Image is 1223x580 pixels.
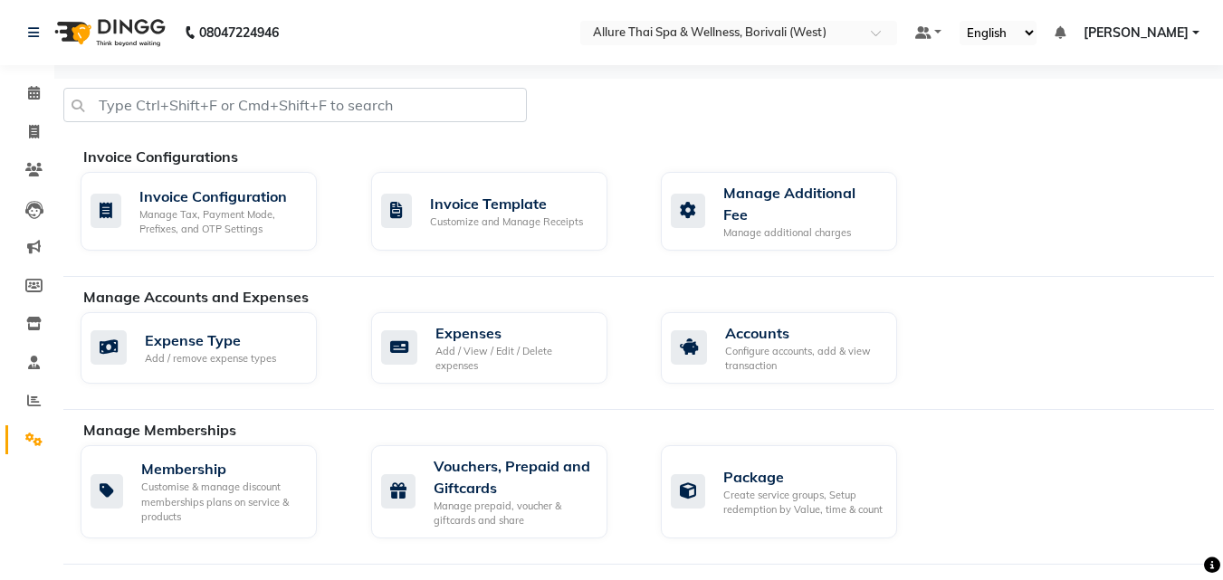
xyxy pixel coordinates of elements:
[434,455,593,499] div: Vouchers, Prepaid and Giftcards
[46,7,170,58] img: logo
[141,458,302,480] div: Membership
[81,172,344,251] a: Invoice ConfigurationManage Tax, Payment Mode, Prefixes, and OTP Settings
[661,445,924,538] a: PackageCreate service groups, Setup redemption by Value, time & count
[435,344,593,374] div: Add / View / Edit / Delete expenses
[430,193,583,214] div: Invoice Template
[145,329,276,351] div: Expense Type
[63,88,527,122] input: Type Ctrl+Shift+F or Cmd+Shift+F to search
[81,312,344,384] a: Expense TypeAdd / remove expense types
[723,225,883,241] div: Manage additional charges
[434,499,593,528] div: Manage prepaid, voucher & giftcards and share
[661,172,924,251] a: Manage Additional FeeManage additional charges
[435,322,593,344] div: Expenses
[1084,24,1189,43] span: [PERSON_NAME]
[371,312,635,384] a: ExpensesAdd / View / Edit / Delete expenses
[141,480,302,525] div: Customise & manage discount memberships plans on service & products
[430,214,583,230] div: Customize and Manage Receipts
[725,344,883,374] div: Configure accounts, add & view transaction
[723,488,883,518] div: Create service groups, Setup redemption by Value, time & count
[139,185,302,207] div: Invoice Configuration
[371,445,635,538] a: Vouchers, Prepaid and GiftcardsManage prepaid, voucher & giftcards and share
[81,445,344,538] a: MembershipCustomise & manage discount memberships plans on service & products
[139,207,302,237] div: Manage Tax, Payment Mode, Prefixes, and OTP Settings
[199,7,279,58] b: 08047224946
[371,172,635,251] a: Invoice TemplateCustomize and Manage Receipts
[725,322,883,344] div: Accounts
[661,312,924,384] a: AccountsConfigure accounts, add & view transaction
[723,182,883,225] div: Manage Additional Fee
[723,466,883,488] div: Package
[145,351,276,366] div: Add / remove expense types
